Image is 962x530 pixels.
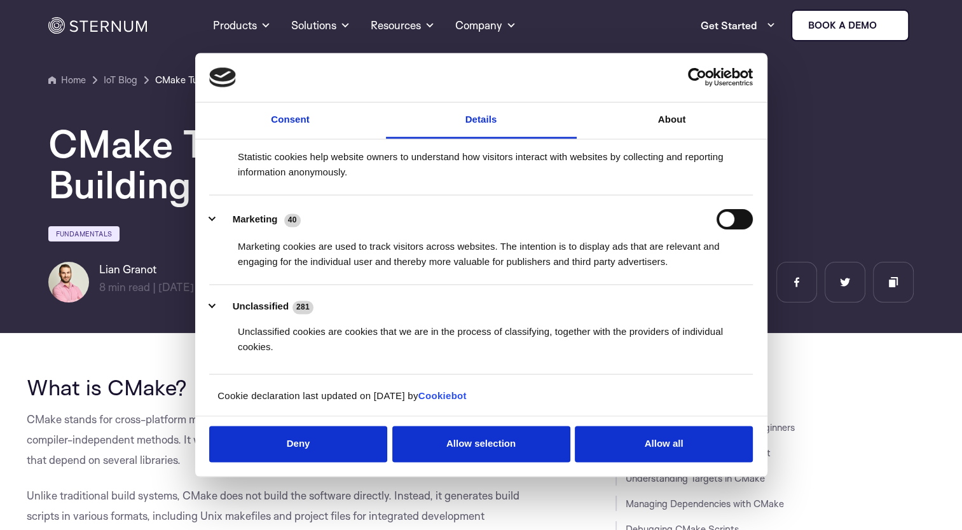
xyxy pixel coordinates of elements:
[371,3,435,48] a: Resources
[48,72,86,88] a: Home
[642,68,753,87] a: Usercentrics Cookiebot - opens in a new window
[158,280,194,294] span: [DATE]
[615,369,942,379] h3: JUMP TO SECTION
[195,102,386,139] a: Consent
[209,210,308,230] button: Marketing (40)
[392,426,570,463] button: Allow selection
[233,215,278,224] label: Marketing
[99,280,156,294] span: min read |
[209,315,753,355] div: Unclassified cookies are cookies that we are in the process of classifying, together with the pro...
[99,262,194,277] h6: Lian Granot
[455,3,516,48] a: Company
[27,375,552,399] h2: What is CMake?
[209,426,387,463] button: Deny
[198,389,764,415] div: Cookie declaration last updated on [DATE] by
[284,214,301,227] span: 40
[104,72,137,88] a: IoT Blog
[577,102,767,139] a: About
[99,280,106,294] span: 8
[626,472,765,484] a: Understanding Targets in CMake
[882,20,892,31] img: sternum iot
[701,13,776,38] a: Get Started
[27,409,552,470] p: CMake stands for cross-platform make. It is a tool designed to manage the build process of softwa...
[209,67,236,88] img: logo
[48,262,89,302] img: Lian Granot
[209,299,321,315] button: Unclassified (281)
[626,498,784,510] a: Managing Dependencies with CMake
[209,230,753,270] div: Marketing cookies are used to track visitors across websites. The intention is to display ads tha...
[291,3,350,48] a: Solutions
[292,301,313,314] span: 281
[48,123,811,205] h1: CMake Tutorial: Basic Concepts and Building Your First Project
[48,226,120,241] a: Fundamentals
[213,3,271,48] a: Products
[155,72,346,88] a: CMake Tutorial: Basic Concepts and Building Your First Project
[386,102,577,139] a: Details
[575,426,753,463] button: Allow all
[418,391,467,402] a: Cookiebot
[791,10,909,41] a: Book a demo
[209,140,753,180] div: Statistic cookies help website owners to understand how visitors interact with websites by collec...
